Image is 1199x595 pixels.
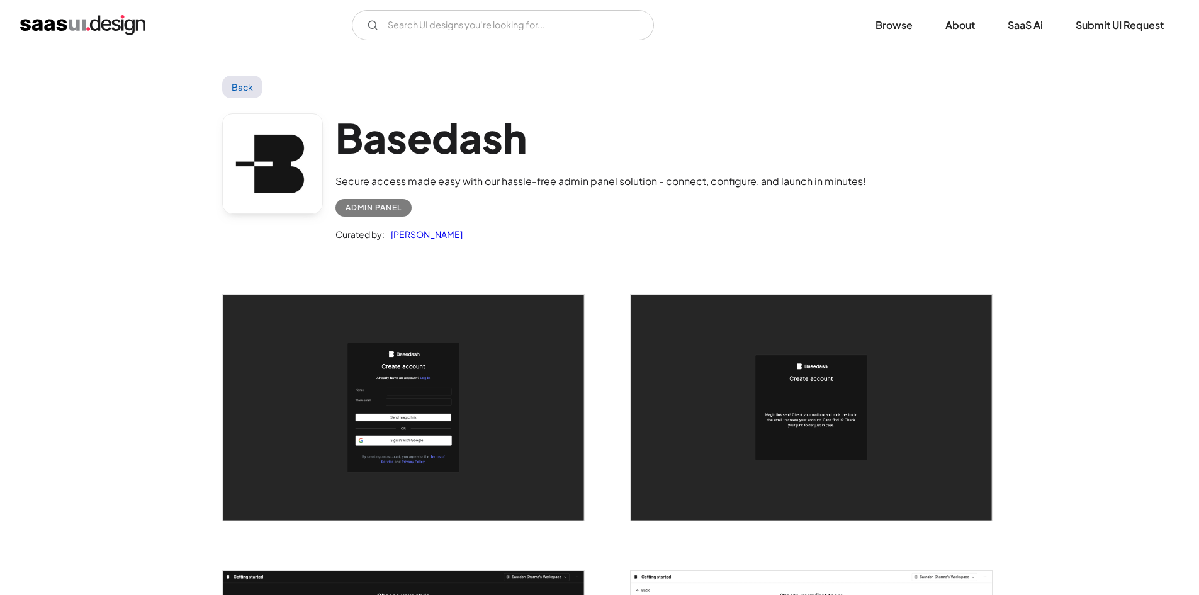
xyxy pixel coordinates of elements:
[631,295,992,521] img: 643cf6fb5b78482f093843b8_Basedash%20Magic%20link%20Sent%20Screen.png
[352,10,654,40] form: Email Form
[20,15,145,35] a: home
[352,10,654,40] input: Search UI designs you're looking for...
[223,295,584,521] img: 643cf6e9a5db4f85c3c29ce5_Basedash%20Signup%20Screen.png
[346,200,402,215] div: Admin Panel
[1061,11,1179,39] a: Submit UI Request
[222,76,263,98] a: Back
[335,174,866,189] div: Secure access made easy with our hassle-free admin panel solution - connect, configure, and launc...
[993,11,1058,39] a: SaaS Ai
[930,11,990,39] a: About
[335,113,866,162] h1: Basedash
[631,295,992,521] a: open lightbox
[385,227,463,242] a: [PERSON_NAME]
[223,295,584,521] a: open lightbox
[860,11,928,39] a: Browse
[335,227,385,242] div: Curated by:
